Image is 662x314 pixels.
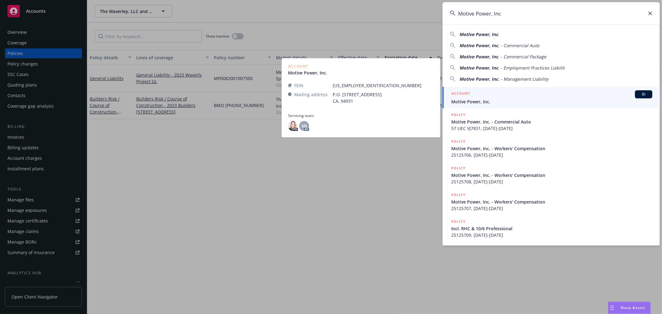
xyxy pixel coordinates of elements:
h5: POLICY [451,138,466,145]
h5: ACCOUNT [451,90,470,98]
span: 25125709, [DATE]-[DATE] [451,232,652,238]
input: Search... [443,2,660,25]
h5: POLICY [451,218,466,225]
h5: POLICY [451,192,466,198]
span: Motive Power, Inc. - Workers' Compensation [451,199,652,205]
span: 57 UEC VJ7831, [DATE]-[DATE] [451,125,652,132]
span: 25125707, [DATE]-[DATE] [451,205,652,212]
a: POLICYMotive Power, Inc. - Workers' Compensation25125708, [DATE]-[DATE] [443,162,660,188]
div: Drag to move [608,302,616,314]
h5: POLICY [451,165,466,171]
span: Motive Power, Inc. - Workers' Compensation [451,145,652,152]
span: Incl. RHC & 10/6 Professional [451,225,652,232]
span: . - Commercial Auto [498,43,539,48]
a: POLICYMotive Power, Inc. - Workers' Compensation25125707, [DATE]-[DATE] [443,188,660,215]
span: Motive Power, Inc [459,65,498,71]
a: ACCOUNTBIMotive Power, Inc. [443,87,660,108]
span: 25125708, [DATE]-[DATE] [451,178,652,185]
span: . - Commercial Package [498,54,546,60]
span: . - Employment Practices Liabilit [498,65,565,71]
a: POLICYMotive Power, Inc. - Commercial Auto57 UEC VJ7831, [DATE]-[DATE] [443,108,660,135]
span: Motive Power, Inc [459,76,498,82]
a: POLICYIncl. RHC & 10/6 Professional25125709, [DATE]-[DATE] [443,215,660,242]
span: 25125706, [DATE]-[DATE] [451,152,652,158]
span: Motive Power, Inc [459,31,498,37]
span: BI [637,92,650,97]
span: Nova Assist [621,305,646,310]
button: Nova Assist [608,302,651,314]
span: . - Management Liability [498,76,548,82]
span: Motive Power, Inc. - Commercial Auto [451,119,652,125]
a: POLICYMotive Power, Inc. - Workers' Compensation25125706, [DATE]-[DATE] [443,135,660,162]
span: . [498,31,499,37]
span: Motive Power, Inc. - Workers' Compensation [451,172,652,178]
span: Motive Power, Inc [459,43,498,48]
span: Motive Power, Inc. [451,98,652,105]
span: Motive Power, Inc [459,54,498,60]
h5: POLICY [451,112,466,118]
